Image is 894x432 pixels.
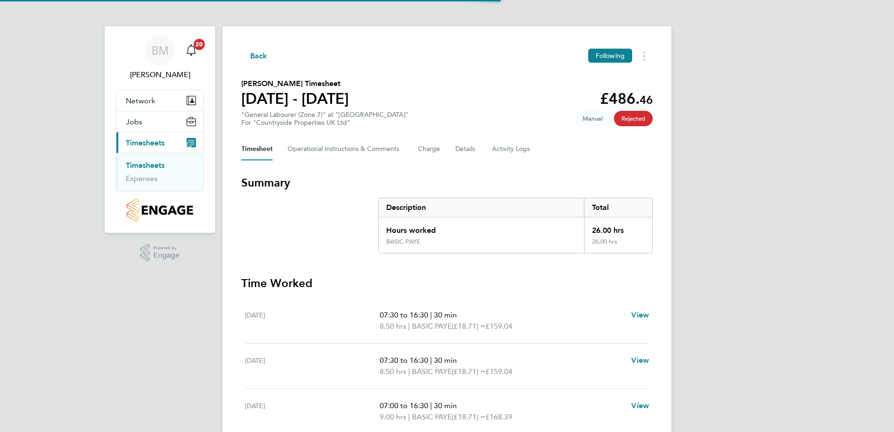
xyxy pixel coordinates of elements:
[151,44,169,57] span: BM
[631,356,649,365] span: View
[596,51,625,60] span: Following
[127,199,193,222] img: countryside-properties-logo-retina.png
[241,111,409,127] div: "General Labourer (Zone 7)" at "[GEOGRAPHIC_DATA]"
[153,244,180,252] span: Powered by
[631,400,649,411] a: View
[126,96,155,105] span: Network
[379,198,584,217] div: Description
[116,36,204,80] a: BM[PERSON_NAME]
[492,138,531,160] button: Activity Logs
[116,153,203,191] div: Timesheets
[126,117,142,126] span: Jobs
[430,356,432,365] span: |
[241,175,653,190] h3: Summary
[584,238,652,253] div: 26.00 hrs
[631,310,649,319] span: View
[631,401,649,410] span: View
[588,49,632,63] button: Following
[241,119,409,127] div: For "Countryside Properties UK Ltd"
[126,138,165,147] span: Timesheets
[430,401,432,410] span: |
[241,276,653,291] h3: Time Worked
[408,322,410,331] span: |
[380,356,428,365] span: 07:30 to 16:30
[245,310,380,332] div: [DATE]
[418,138,440,160] button: Charge
[116,199,204,222] a: Go to home page
[379,217,584,238] div: Hours worked
[434,310,457,319] span: 30 min
[600,90,653,108] app-decimal: £486.
[640,93,653,107] span: 46
[485,322,512,331] span: £159.04
[412,366,452,377] span: BASIC PAYE
[245,355,380,377] div: [DATE]
[485,412,512,421] span: £168.39
[194,39,205,50] span: 20
[584,217,652,238] div: 26.00 hrs
[614,111,653,126] span: This timesheet has been rejected.
[380,401,428,410] span: 07:00 to 16:30
[408,367,410,376] span: |
[288,138,403,160] button: Operational Instructions & Comments
[380,412,406,421] span: 9.00 hrs
[241,138,273,160] button: Timesheet
[584,198,652,217] div: Total
[434,356,457,365] span: 30 min
[575,111,610,126] span: This timesheet was manually created.
[140,244,180,262] a: Powered byEngage
[455,138,477,160] button: Details
[380,322,406,331] span: 8.50 hrs
[126,174,158,183] a: Expenses
[380,310,428,319] span: 07:30 to 16:30
[250,50,267,62] span: Back
[116,111,203,132] button: Jobs
[241,89,349,108] h1: [DATE] - [DATE]
[116,132,203,153] button: Timesheets
[153,252,180,259] span: Engage
[408,412,410,421] span: |
[241,78,349,89] h2: [PERSON_NAME] Timesheet
[452,367,485,376] span: (£18.71) =
[636,49,653,63] button: Timesheets Menu
[386,238,420,245] div: BASIC PAYE
[452,412,485,421] span: (£18.71) =
[378,198,653,253] div: Summary
[105,26,215,233] nav: Main navigation
[631,310,649,321] a: View
[182,36,201,65] a: 20
[126,161,165,170] a: Timesheets
[412,321,452,332] span: BASIC PAYE
[430,310,432,319] span: |
[116,69,204,80] span: Ben McQuillan
[245,400,380,423] div: [DATE]
[485,367,512,376] span: £159.04
[380,367,406,376] span: 8.50 hrs
[116,90,203,111] button: Network
[434,401,457,410] span: 30 min
[241,50,267,62] button: Back
[412,411,452,423] span: BASIC PAYE
[631,355,649,366] a: View
[452,322,485,331] span: (£18.71) =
